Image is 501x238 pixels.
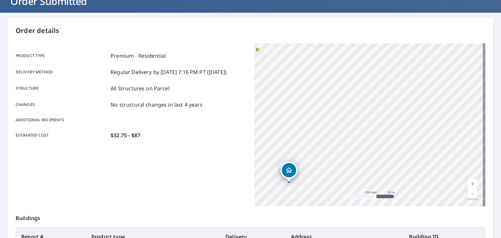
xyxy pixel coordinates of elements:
p: No structural changes in last 4 years [111,101,203,109]
a: Current Level 17, Zoom Out [468,189,478,199]
p: Premium - Residential [111,52,166,60]
p: Regular Delivery by [DATE] 7:16 PM PT ([DATE]) [111,68,227,76]
p: Buildings [16,206,485,227]
p: Estimated cost [16,131,108,139]
p: Order details [16,26,485,36]
p: Changes [16,101,108,109]
a: Current Level 17, Zoom In [468,179,478,189]
div: Dropped pin, building 1, Residential property, 14960 Rustic Ln Thornville, OH 43076 [281,162,297,182]
p: Additional recipients [16,117,108,123]
p: Structure [16,84,108,92]
p: All Structures on Parcel [111,84,170,92]
p: Product type [16,52,108,60]
p: Delivery method [16,68,108,76]
p: $32.75 - $87 [111,131,140,139]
